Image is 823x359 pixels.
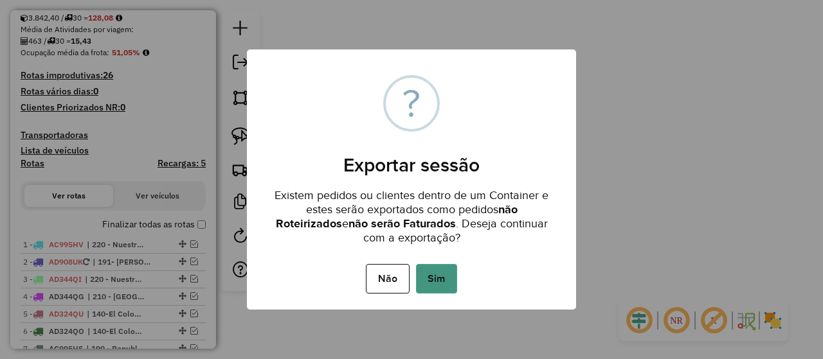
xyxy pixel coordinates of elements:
[247,138,576,177] h2: Exportar sessão
[247,177,576,248] div: Existem pedidos ou clientes dentro de um Container e estes serão exportados como pedidos e . Dese...
[402,78,421,129] div: ?
[276,203,518,230] strong: não Roteirizados
[416,264,457,293] button: Sim
[348,217,456,230] strong: não serão Faturados
[366,264,409,293] button: Não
